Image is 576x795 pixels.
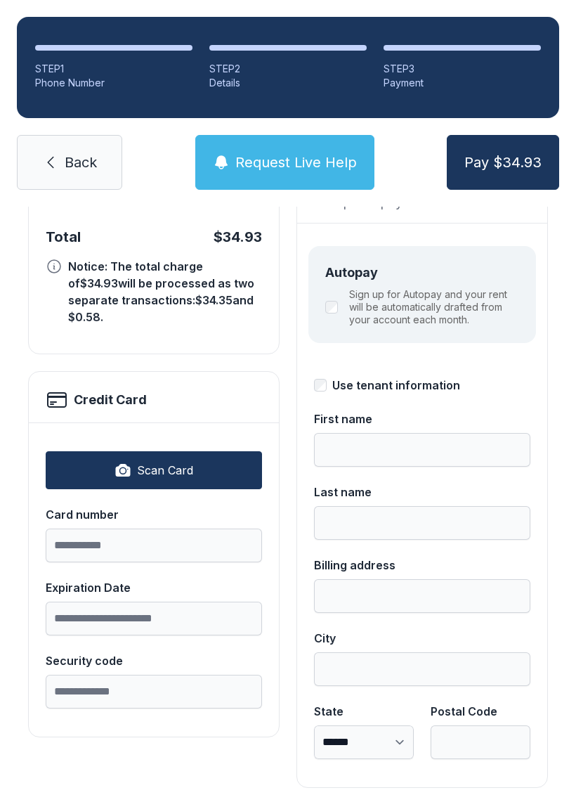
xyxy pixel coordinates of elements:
[314,652,530,686] input: City
[46,579,262,596] div: Expiration Date
[349,288,519,326] label: Sign up for Autopay and your rent will be automatically drafted from your account each month.
[431,725,530,759] input: Postal Code
[214,227,262,247] div: $34.93
[35,76,192,90] div: Phone Number
[384,62,541,76] div: STEP 3
[209,62,367,76] div: STEP 2
[137,462,193,479] span: Scan Card
[314,506,530,540] input: Last name
[46,652,262,669] div: Security code
[235,153,357,172] span: Request Live Help
[314,579,530,613] input: Billing address
[332,377,460,394] div: Use tenant information
[314,703,414,720] div: State
[35,62,192,76] div: STEP 1
[68,258,262,325] div: Notice: The total charge of $34.93 will be processed as two separate transactions: $34.35 and $0....
[314,725,414,759] select: State
[314,630,530,647] div: City
[464,153,542,172] span: Pay $34.93
[314,484,530,500] div: Last name
[74,390,147,410] h2: Credit Card
[431,703,530,720] div: Postal Code
[65,153,97,172] span: Back
[46,227,81,247] div: Total
[46,506,262,523] div: Card number
[46,675,262,709] input: Security code
[46,529,262,562] input: Card number
[314,433,530,467] input: First name
[314,411,530,427] div: First name
[325,263,519,283] div: Autopay
[209,76,367,90] div: Details
[384,76,541,90] div: Payment
[314,557,530,574] div: Billing address
[46,602,262,635] input: Expiration Date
